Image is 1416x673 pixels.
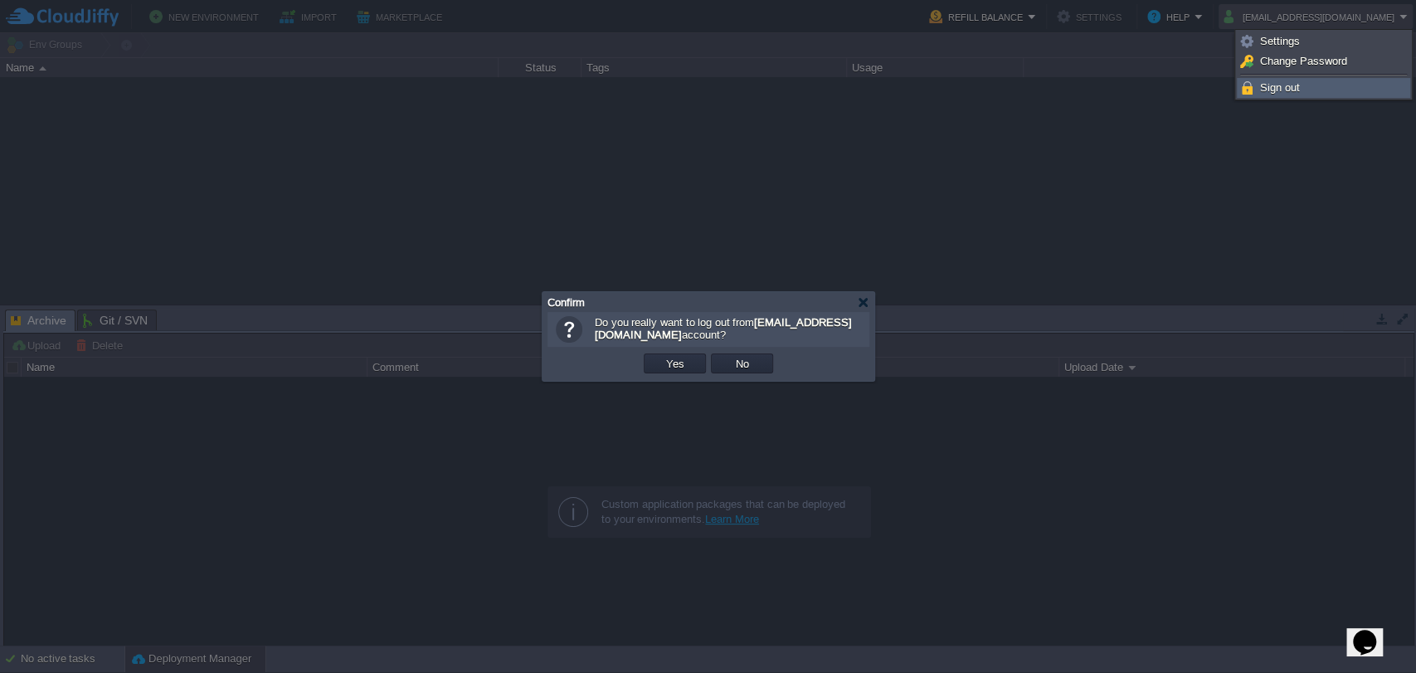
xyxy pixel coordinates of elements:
button: No [731,356,754,371]
span: Confirm [547,296,585,309]
span: Sign out [1260,81,1300,94]
span: Settings [1260,35,1300,47]
a: Settings [1238,32,1409,51]
span: Change Password [1260,55,1347,67]
a: Sign out [1238,79,1409,97]
iframe: chat widget [1346,607,1399,656]
button: Yes [661,356,689,371]
span: Do you really want to log out from account? [595,316,852,341]
a: Change Password [1238,52,1409,71]
b: [EMAIL_ADDRESS][DOMAIN_NAME] [595,316,852,341]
